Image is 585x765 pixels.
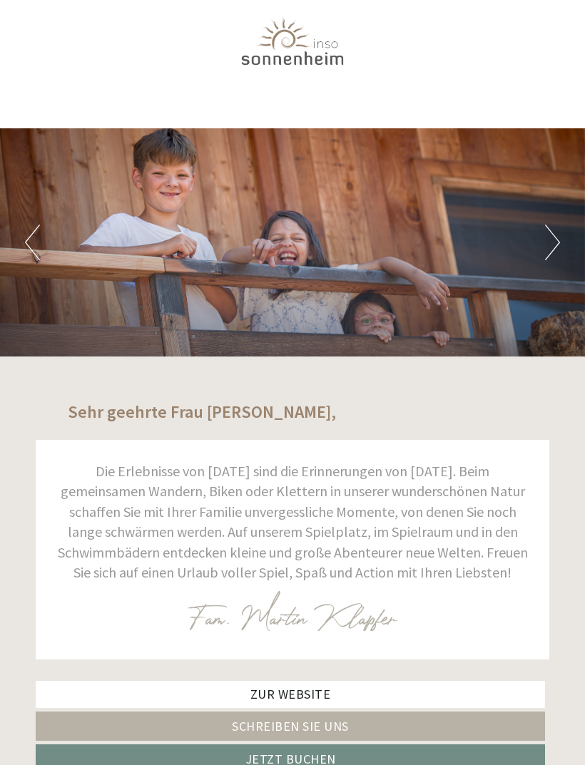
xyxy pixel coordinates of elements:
a: Schreiben Sie uns [36,712,545,741]
h1: Sehr geehrte Frau [PERSON_NAME], [68,403,336,421]
span: Die Erlebnisse von [DATE] sind die Erinnerungen von [DATE]. Beim gemeinsamen Wandern, Biken oder ... [58,462,528,582]
img: image [188,590,398,631]
button: Previous [25,225,40,260]
a: Zur Website [36,681,545,708]
button: Next [545,225,560,260]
